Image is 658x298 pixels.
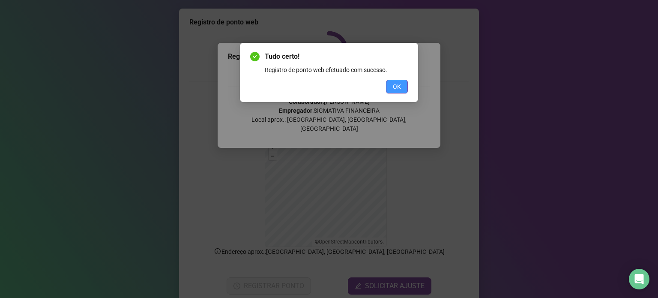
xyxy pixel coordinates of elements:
span: OK [393,82,401,91]
button: OK [386,80,408,93]
div: Open Intercom Messenger [629,269,649,289]
div: Registro de ponto web efetuado com sucesso. [265,65,408,75]
span: check-circle [250,52,260,61]
span: Tudo certo! [265,51,408,62]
